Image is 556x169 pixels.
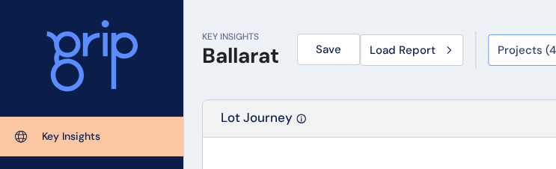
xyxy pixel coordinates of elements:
span: Save [316,42,341,57]
button: Load Report [360,34,463,66]
button: Save [297,34,360,65]
p: Lot Journey [221,109,293,137]
p: KEY INSIGHTS [202,31,279,43]
h1: Ballarat [202,43,279,69]
p: Key Insights [42,129,100,144]
span: Load Report [370,43,436,58]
